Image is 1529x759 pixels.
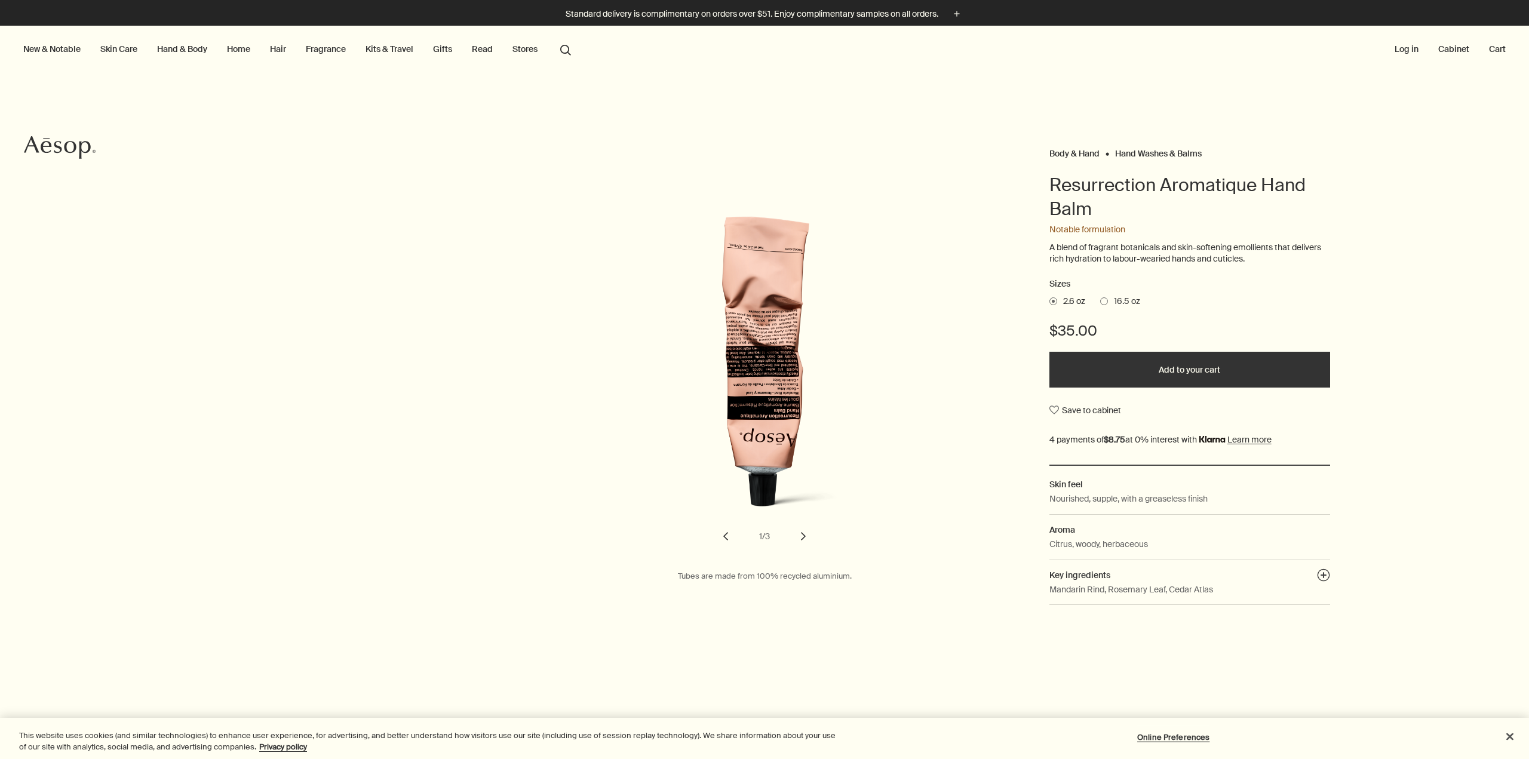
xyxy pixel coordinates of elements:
a: Cabinet [1436,41,1472,57]
a: Read [469,41,495,57]
div: Resurrection Aromatique Hand Balm [509,209,1019,549]
nav: primary [21,26,576,73]
span: 2.6 oz [1057,296,1085,308]
button: Cart [1487,41,1508,57]
span: 16.5 oz [1108,296,1140,308]
a: Hand Washes & Balms [1115,148,1202,153]
p: Mandarin Rind, Rosemary Leaf, Cedar Atlas [1049,583,1213,596]
p: A blend of fragrant botanicals and skin-softening emollients that delivers rich hydration to labo... [1049,242,1330,265]
button: Add to your cart - $35.00 [1049,352,1330,388]
img: Cream texture of Resurrection Aromatique Hand Balm [638,209,901,534]
button: Stores [510,41,540,57]
h2: Skin feel [1049,478,1330,491]
p: Nourished, supple, with a greaseless finish [1049,492,1208,505]
a: Home [225,41,253,57]
button: Key ingredients [1317,569,1330,585]
a: More information about your privacy, opens in a new tab [259,742,307,752]
a: Fragrance [303,41,348,57]
button: Open search [555,38,576,60]
button: Online Preferences, Opens the preference center dialog [1136,726,1211,749]
a: Kits & Travel [363,41,416,57]
a: Gifts [431,41,455,57]
svg: Aesop [24,136,96,159]
button: New & Notable [21,41,83,57]
span: Key ingredients [1049,570,1110,580]
a: Hand & Body [155,41,210,57]
nav: supplementary [1392,26,1508,73]
button: Save to cabinet [1049,400,1121,421]
a: Aesop [21,133,99,165]
span: Tubes are made from 100% recycled aluminium. [678,571,852,581]
a: Body & Hand [1049,148,1100,153]
h2: Aroma [1049,523,1330,536]
button: previous slide [713,523,739,549]
button: Log in [1392,41,1421,57]
span: $35.00 [1049,321,1097,340]
h1: Resurrection Aromatique Hand Balm [1049,173,1330,221]
button: Close [1497,724,1523,750]
button: Standard delivery is complimentary on orders over $51. Enjoy complimentary samples on all orders. [566,7,963,21]
button: next slide [790,523,816,549]
p: Standard delivery is complimentary on orders over $51. Enjoy complimentary samples on all orders. [566,8,938,20]
h2: Sizes [1049,277,1330,291]
div: This website uses cookies (and similar technologies) to enhance user experience, for advertising,... [19,730,841,753]
a: Hair [268,41,288,57]
a: Skin Care [98,41,140,57]
p: Citrus, woody, herbaceous [1049,537,1148,551]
